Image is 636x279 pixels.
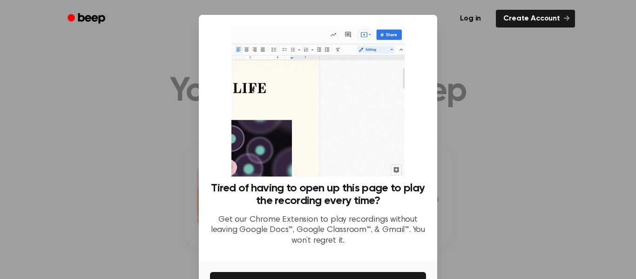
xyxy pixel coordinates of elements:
[451,8,490,29] a: Log in
[496,10,575,27] a: Create Account
[210,215,426,246] p: Get our Chrome Extension to play recordings without leaving Google Docs™, Google Classroom™, & Gm...
[210,182,426,207] h3: Tired of having to open up this page to play the recording every time?
[231,26,404,177] img: Beep extension in action
[61,10,114,28] a: Beep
